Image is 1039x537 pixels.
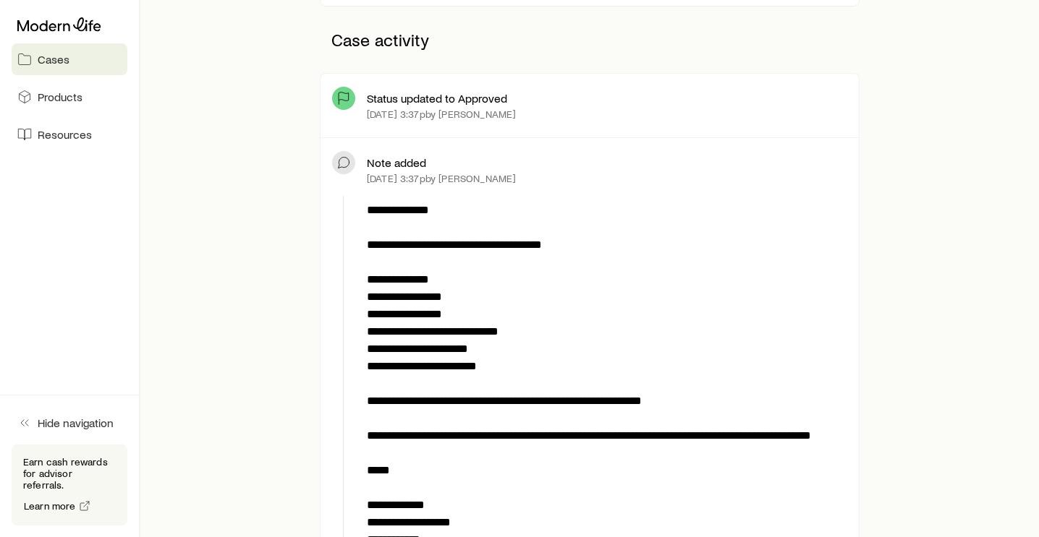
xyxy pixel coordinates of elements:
p: Note added [367,155,426,170]
p: Case activity [320,18,860,61]
a: Products [12,81,127,113]
span: Cases [38,52,69,66]
button: Hide navigation [12,407,127,439]
span: Learn more [24,501,76,511]
a: Resources [12,119,127,150]
p: Earn cash rewards for advisor referrals. [23,456,116,491]
p: [DATE] 3:37p by [PERSON_NAME] [367,108,516,120]
div: Earn cash rewards for advisor referrals.Learn more [12,444,127,525]
span: Products [38,90,82,104]
a: Cases [12,43,127,75]
p: Status updated to Approved [367,91,507,106]
span: Resources [38,127,92,142]
span: Hide navigation [38,416,114,430]
p: [DATE] 3:37p by [PERSON_NAME] [367,173,516,184]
